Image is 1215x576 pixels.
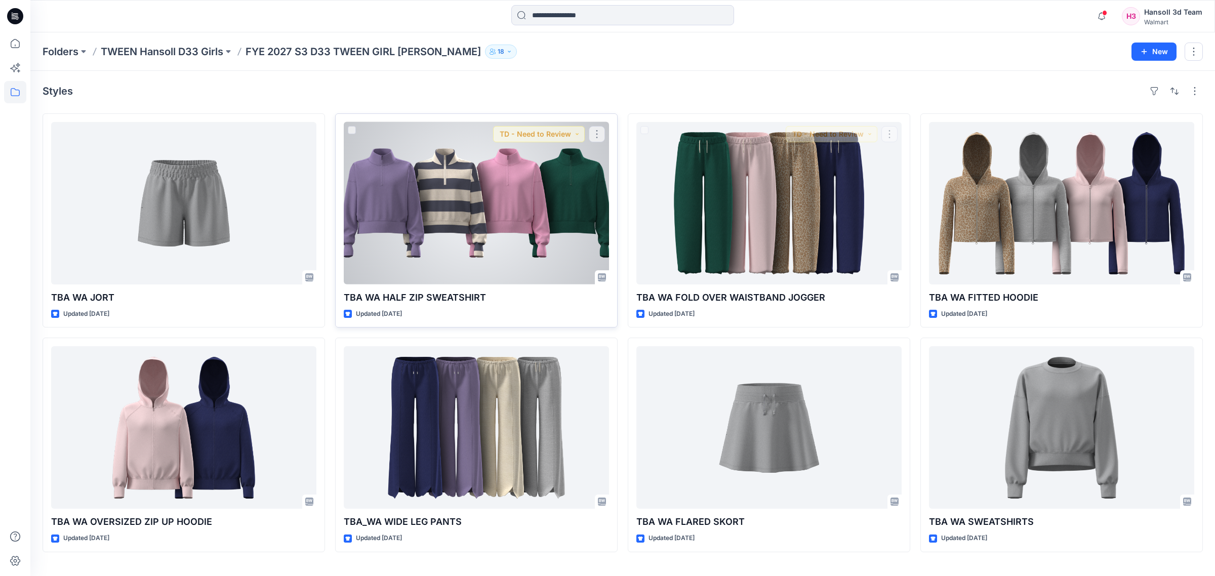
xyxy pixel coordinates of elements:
[1131,43,1177,61] button: New
[941,309,987,319] p: Updated [DATE]
[1144,6,1202,18] div: Hansoll 3d Team
[649,309,695,319] p: Updated [DATE]
[636,515,902,529] p: TBA WA FLARED SKORT
[51,291,316,305] p: TBA WA JORT
[246,45,481,59] p: FYE 2027 S3 D33 TWEEN GIRL [PERSON_NAME]
[929,122,1194,284] a: TBA WA FITTED HOODIE
[51,515,316,529] p: TBA WA OVERSIZED ZIP UP HOODIE
[344,291,609,305] p: TBA WA HALF ZIP SWEATSHIRT
[344,515,609,529] p: TBA_WA WIDE LEG PANTS
[63,309,109,319] p: Updated [DATE]
[344,122,609,284] a: TBA WA HALF ZIP SWEATSHIRT
[1144,18,1202,26] div: Walmart
[941,533,987,544] p: Updated [DATE]
[356,309,402,319] p: Updated [DATE]
[636,346,902,509] a: TBA WA FLARED SKORT
[101,45,223,59] a: TWEEN Hansoll D33 Girls
[51,346,316,509] a: TBA WA OVERSIZED ZIP UP HOODIE
[63,533,109,544] p: Updated [DATE]
[1122,7,1140,25] div: H3
[43,45,78,59] a: Folders
[356,533,402,544] p: Updated [DATE]
[636,291,902,305] p: TBA WA FOLD OVER WAISTBAND JOGGER
[485,45,517,59] button: 18
[51,122,316,284] a: TBA WA JORT
[498,46,504,57] p: 18
[929,515,1194,529] p: TBA WA SWEATSHIRTS
[43,85,73,97] h4: Styles
[344,346,609,509] a: TBA_WA WIDE LEG PANTS
[929,346,1194,509] a: TBA WA SWEATSHIRTS
[929,291,1194,305] p: TBA WA FITTED HOODIE
[636,122,902,284] a: TBA WA FOLD OVER WAISTBAND JOGGER
[649,533,695,544] p: Updated [DATE]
